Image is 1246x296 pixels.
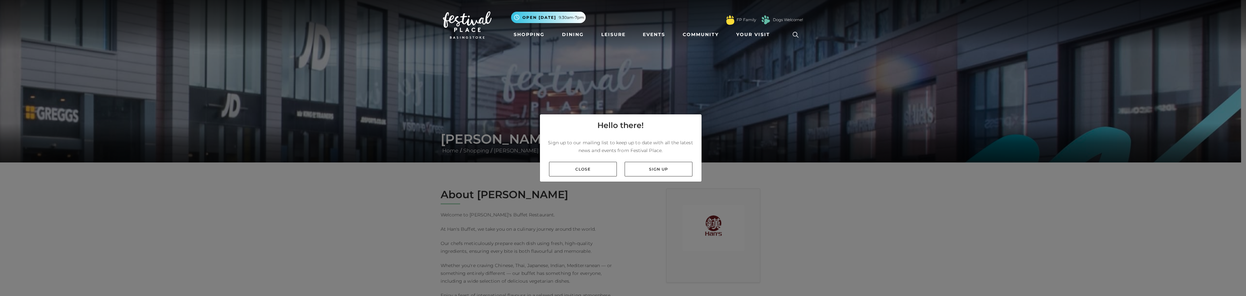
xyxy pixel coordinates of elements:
[737,17,756,23] a: FP Family
[522,15,556,20] span: Open [DATE]
[597,120,644,131] h4: Hello there!
[511,29,547,41] a: Shopping
[773,17,803,23] a: Dogs Welcome!
[599,29,628,41] a: Leisure
[736,31,770,38] span: Your Visit
[545,139,696,154] p: Sign up to our mailing list to keep up to date with all the latest news and events from Festival ...
[640,29,668,41] a: Events
[443,11,492,39] img: Festival Place Logo
[559,29,586,41] a: Dining
[549,162,617,176] a: Close
[625,162,692,176] a: Sign up
[559,15,584,20] span: 9.30am-7pm
[680,29,721,41] a: Community
[734,29,776,41] a: Your Visit
[511,12,586,23] button: Open [DATE] 9.30am-7pm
